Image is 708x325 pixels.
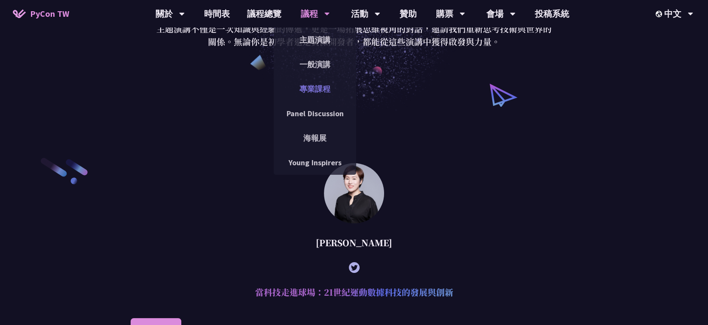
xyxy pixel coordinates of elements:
a: 一般演講 [274,54,356,74]
a: 專業課程 [274,79,356,99]
a: Panel Discussion [274,103,356,124]
span: PyCon TW [30,7,69,20]
div: [PERSON_NAME] [131,230,577,256]
a: PyCon TW [4,3,78,25]
h2: 當科技走進球場：21世紀運動數據科技的發展與創新 [131,279,577,305]
a: 主題演講 [274,30,356,50]
img: 林滿新 [324,163,384,223]
img: Home icon of PyCon TW 2025 [13,9,26,18]
a: 海報展 [274,128,356,148]
a: Young Inspirers [274,152,356,173]
img: Locale Icon [656,11,664,17]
